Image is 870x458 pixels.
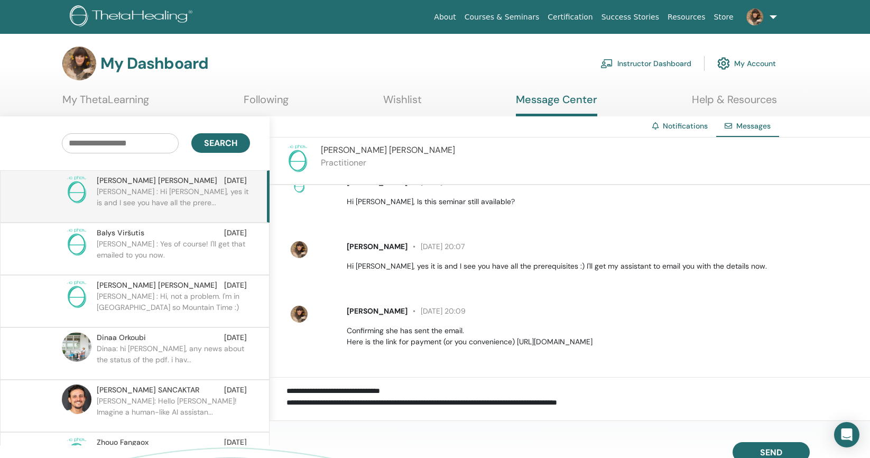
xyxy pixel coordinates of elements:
[692,93,777,114] a: Help & Resources
[600,59,613,68] img: chalkboard-teacher.svg
[408,306,466,316] span: [DATE] 20:09
[291,177,308,194] img: no-photo.png
[97,186,250,218] p: [PERSON_NAME] : Hi [PERSON_NAME], yes it is and I see you have all the prere...
[224,227,247,239] span: [DATE]
[516,93,597,116] a: Message Center
[97,343,250,375] p: Dinaa: hi [PERSON_NAME], any news about the status of the pdf. i hav...
[597,7,663,27] a: Success Stories
[224,437,247,448] span: [DATE]
[62,47,96,80] img: default.jpg
[717,52,776,75] a: My Account
[62,175,91,205] img: no-photo.png
[347,242,408,251] span: [PERSON_NAME]
[224,332,247,343] span: [DATE]
[321,157,455,169] p: Practitioner
[347,261,858,272] p: Hi [PERSON_NAME], yes it is and I see you have all the prerequisites :) I'll get my assistant to ...
[244,93,289,114] a: Following
[746,8,763,25] img: default.jpg
[460,7,544,27] a: Courses & Seminars
[291,306,308,323] img: default.jpg
[191,133,250,153] button: Search
[62,93,149,114] a: My ThetaLearning
[600,52,691,75] a: Instructor Dashboard
[347,306,408,316] span: [PERSON_NAME]
[97,384,199,396] span: [PERSON_NAME] SANCAKTAR
[283,144,312,173] img: no-photo.png
[97,332,146,343] span: Dinaa Orkoubi
[62,384,91,414] img: default.jpg
[224,175,247,186] span: [DATE]
[347,325,858,347] p: Confirming she has sent the email. Here is the link for payment (or you convenience) [URL][DOMAIN...
[97,227,144,239] span: Balys Viršutis
[710,7,738,27] a: Store
[663,121,708,131] a: Notifications
[62,280,91,309] img: no-photo.png
[224,280,247,291] span: [DATE]
[717,54,730,72] img: cog.svg
[383,93,422,114] a: Wishlist
[430,7,460,27] a: About
[321,144,455,155] span: [PERSON_NAME] [PERSON_NAME]
[62,227,91,257] img: no-photo.png
[70,5,196,29] img: logo.png
[204,138,237,149] span: Search
[97,175,217,186] span: [PERSON_NAME] [PERSON_NAME]
[97,239,250,270] p: [PERSON_NAME] : Yes of course! I'll get that emailed to you now.
[62,332,91,362] img: default.jpg
[100,54,208,73] h3: My Dashboard
[347,196,858,207] p: Hi [PERSON_NAME], Is this seminar still available?
[97,396,250,427] p: [PERSON_NAME]: Hello [PERSON_NAME]! Imagine a human-like AI assistan...
[97,280,217,291] span: [PERSON_NAME] [PERSON_NAME]
[736,121,771,131] span: Messages
[97,291,250,323] p: [PERSON_NAME] : Hi, not a problem. I'm in [GEOGRAPHIC_DATA] so Mountain Time :)
[760,447,782,458] span: Send
[543,7,597,27] a: Certification
[224,384,247,396] span: [DATE]
[663,7,710,27] a: Resources
[834,422,859,447] div: Open Intercom Messenger
[97,437,149,448] span: Zhouo Fangaox
[408,242,465,251] span: [DATE] 20:07
[291,241,308,258] img: default.jpg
